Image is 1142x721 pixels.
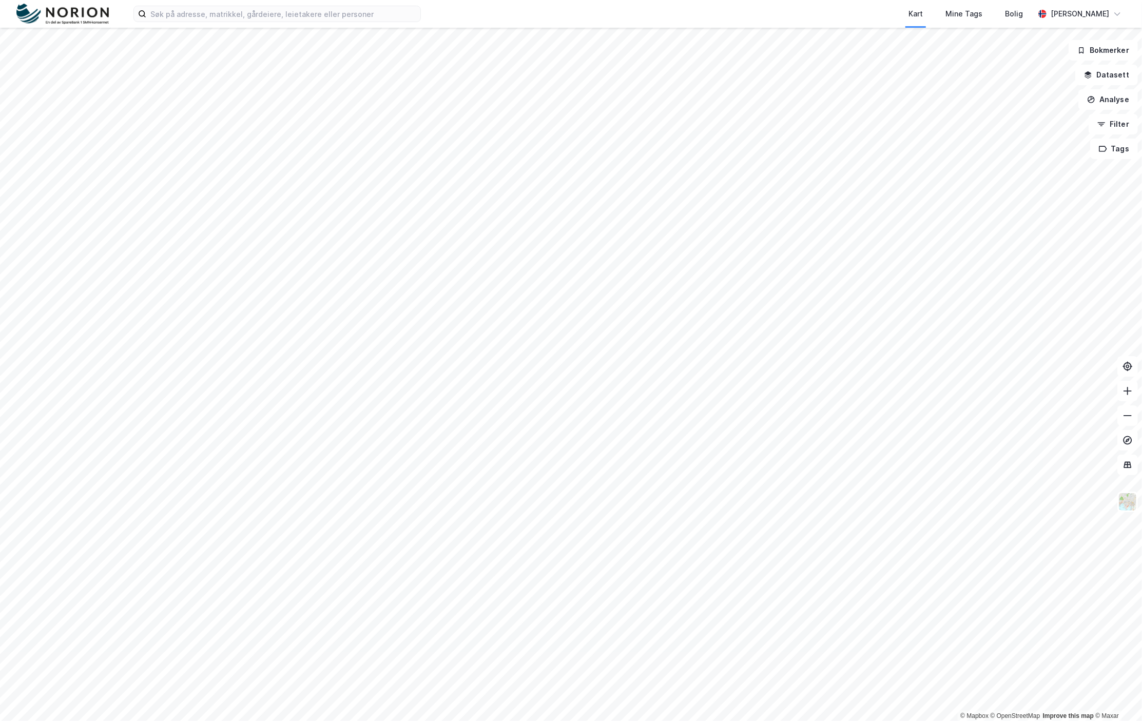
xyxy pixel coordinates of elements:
div: Kart [908,8,923,20]
button: Filter [1089,114,1138,134]
button: Bokmerker [1069,40,1138,61]
div: [PERSON_NAME] [1051,8,1109,20]
div: Bolig [1005,8,1023,20]
button: Analyse [1078,89,1138,110]
a: Improve this map [1043,712,1094,719]
img: Z [1118,492,1137,512]
button: Tags [1090,139,1138,159]
input: Søk på adresse, matrikkel, gårdeiere, leietakere eller personer [146,6,420,22]
a: Mapbox [960,712,989,719]
button: Datasett [1075,65,1138,85]
a: OpenStreetMap [991,712,1040,719]
div: Mine Tags [945,8,982,20]
img: norion-logo.80e7a08dc31c2e691866.png [16,4,109,25]
iframe: Chat Widget [1091,672,1142,721]
div: Kontrollprogram for chat [1091,672,1142,721]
